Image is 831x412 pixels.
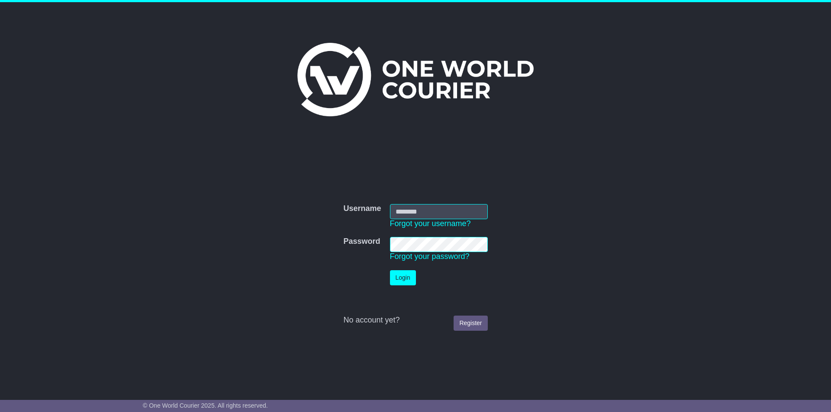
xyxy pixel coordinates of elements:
label: Password [343,237,380,246]
img: One World [297,43,534,116]
a: Forgot your password? [390,252,470,261]
label: Username [343,204,381,214]
a: Register [454,316,487,331]
span: © One World Courier 2025. All rights reserved. [143,402,268,409]
div: No account yet? [343,316,487,325]
button: Login [390,270,416,285]
a: Forgot your username? [390,219,471,228]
